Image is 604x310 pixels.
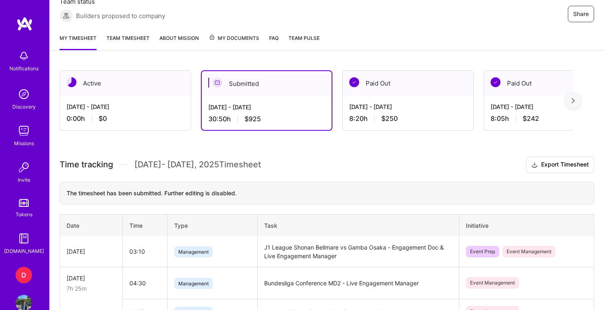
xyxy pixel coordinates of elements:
img: Active [67,77,76,87]
div: [DATE] - [DATE] [208,103,325,111]
div: Discovery [12,102,36,111]
span: My Documents [209,34,259,43]
a: Team Pulse [288,34,320,50]
a: About Mission [159,34,199,50]
th: Type [168,214,257,236]
div: [DOMAIN_NAME] [4,247,44,255]
span: Event Prep [466,246,499,257]
img: Builders proposed to company [60,9,73,22]
th: Date [60,214,123,236]
td: Bundesliga Conference MD2 - Live Engagement Manager [257,267,459,299]
a: FAQ [269,34,279,50]
img: tokens [19,199,29,207]
span: $925 [244,115,261,123]
th: Initiative [459,214,594,236]
span: Builders proposed to company [76,12,165,20]
img: teamwork [16,123,32,139]
div: Paid Out [343,71,473,96]
a: Team timesheet [106,34,150,50]
span: $250 [381,114,398,123]
div: Submitted [202,71,332,96]
img: logo [16,16,33,31]
span: $0 [99,114,107,123]
span: Time tracking [60,160,113,170]
a: My timesheet [60,34,97,50]
div: Invite [18,176,30,184]
img: bell [16,48,32,64]
div: Active [60,71,191,96]
div: Notifications [9,64,39,73]
img: guide book [16,230,32,247]
div: 0:00 h [67,114,184,123]
div: Missions [14,139,34,148]
div: D [16,267,32,283]
span: Event Management [503,246,556,257]
img: Paid Out [349,77,359,87]
div: [DATE] [67,274,116,282]
span: Share [573,10,589,18]
a: My Documents [209,34,259,50]
button: Share [568,6,594,22]
div: [DATE] - [DATE] [349,102,467,111]
td: 03:10 [122,236,167,267]
td: 04:30 [122,267,167,299]
img: Paid Out [491,77,500,87]
span: Team Pulse [288,35,320,41]
div: 30:50 h [208,115,325,123]
span: Management [174,246,213,257]
div: [DATE] - [DATE] [67,102,184,111]
button: Export Timesheet [526,157,594,173]
span: Event Management [466,277,519,289]
img: Submitted [212,78,222,88]
a: D [14,267,34,283]
div: [DATE] [67,247,116,256]
div: The timesheet has been submitted. Further editing is disabled. [60,182,594,204]
span: [DATE] - [DATE] , 2025 Timesheet [134,160,261,170]
img: discovery [16,86,32,102]
div: 7h 25m [67,284,116,293]
th: Time [122,214,167,236]
span: Management [174,278,213,289]
td: J1 League Shonan Bellmare vs Gamba Osaka - Engagement Doc & Live Engagement Manager [257,236,459,267]
i: icon Download [531,161,538,169]
span: $242 [523,114,539,123]
img: Invite [16,159,32,176]
img: right [572,98,575,104]
th: Task [257,214,459,236]
div: 8:20 h [349,114,467,123]
div: Tokens [16,210,32,219]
